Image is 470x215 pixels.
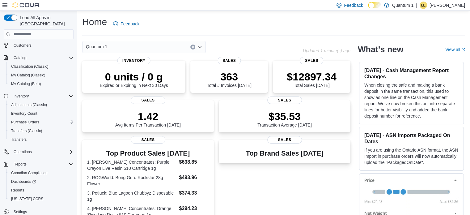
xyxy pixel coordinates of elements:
h3: Top Brand Sales [DATE] [246,150,324,157]
span: Sales [267,136,302,144]
button: Clear input [190,45,195,49]
dt: 3. Potluck: Blue Lagoon Chubbyz Disposable 1g [87,190,176,202]
div: Total Sales [DATE] [287,71,337,88]
button: Reports [6,186,76,195]
button: Canadian Compliance [6,169,76,177]
a: [US_STATE] CCRS [9,195,46,203]
button: Adjustments (Classic) [6,101,76,109]
span: [US_STATE] CCRS [11,196,43,201]
span: LE [421,2,426,9]
span: Dashboards [9,178,74,185]
button: Operations [1,148,76,156]
button: Classification (Classic) [6,62,76,71]
span: Inventory [11,92,74,100]
span: Reports [14,162,27,167]
span: Transfers (Classic) [11,128,42,133]
button: Transfers [6,135,76,144]
button: Transfers (Classic) [6,127,76,135]
span: Quantum 1 [86,43,107,50]
span: Operations [11,148,74,156]
a: My Catalog (Beta) [9,80,44,88]
button: [US_STATE] CCRS [6,195,76,203]
button: Reports [11,161,29,168]
span: My Catalog (Beta) [11,81,41,86]
button: My Catalog (Classic) [6,71,76,80]
a: Reports [9,187,27,194]
a: Transfers [9,136,29,143]
a: Dashboards [9,178,38,185]
a: Customers [11,42,34,49]
span: Settings [14,209,27,214]
p: $12897.34 [287,71,337,83]
p: 1.42 [115,110,181,123]
h3: Top Product Sales [DATE] [87,150,209,157]
span: Canadian Compliance [11,170,48,175]
p: Updated 1 minute(s) ago [303,48,350,53]
a: Adjustments (Classic) [9,101,49,109]
dd: $294.23 [179,205,209,212]
p: 363 [207,71,251,83]
div: Total # Invoices [DATE] [207,71,251,88]
h3: [DATE] - Cash Management Report Changes [364,67,459,80]
span: Operations [14,149,32,154]
button: Customers [1,41,76,50]
button: My Catalog (Beta) [6,80,76,88]
span: Customers [14,43,32,48]
span: Inventory [14,94,29,99]
h2: What's new [358,45,403,54]
span: Purchase Orders [9,118,74,126]
a: My Catalog (Classic) [9,71,48,79]
div: Expired or Expiring in Next 30 Days [100,71,168,88]
h1: Home [82,16,107,28]
p: [PERSON_NAME] [430,2,465,9]
span: Adjustments (Classic) [9,101,74,109]
span: Inventory Count [11,111,37,116]
a: Purchase Orders [9,118,42,126]
dd: $638.85 [179,158,209,166]
span: Reports [11,161,74,168]
span: Sales [131,97,165,104]
span: Sales [218,57,241,64]
button: Purchase Orders [6,118,76,127]
div: Lorenzo Edwards [420,2,427,9]
span: Catalog [14,55,26,60]
button: Reports [1,160,76,169]
span: Customers [11,41,74,49]
span: Feedback [344,2,363,8]
span: Sales [267,97,302,104]
button: Catalog [11,54,29,62]
button: Inventory [11,92,31,100]
button: Operations [11,148,34,156]
p: When closing the safe and making a bank deposit in the same transaction, this used to show as one... [364,82,459,119]
span: Purchase Orders [11,120,39,125]
div: Transaction Average [DATE] [257,110,312,127]
span: Catalog [11,54,74,62]
p: Quantum 1 [392,2,413,9]
a: Canadian Compliance [9,169,50,177]
button: Open list of options [197,45,202,49]
span: Washington CCRS [9,195,74,203]
a: View allExternal link [445,47,465,52]
span: Inventory [117,57,150,64]
h3: [DATE] - ASN Imports Packaged On Dates [364,132,459,144]
p: | [416,2,417,9]
input: Dark Mode [368,2,381,8]
span: Inventory Count [9,110,74,117]
span: Transfers [9,136,74,143]
a: Inventory Count [9,110,40,117]
span: Feedback [121,21,139,27]
button: Inventory [1,92,76,101]
svg: External link [461,48,465,52]
p: $35.53 [257,110,312,123]
a: Feedback [111,18,142,30]
span: Sales [131,136,165,144]
a: Dashboards [6,177,76,186]
div: Avg Items Per Transaction [DATE] [115,110,181,127]
dt: 2. ROGWorld: Bong Guru Rockstar 28g Flower [87,174,176,187]
dt: 1. [PERSON_NAME] Concentrates: Purple Crayon Live Resin 510 Cartridge 1g [87,159,176,171]
span: Sales [300,57,323,64]
span: My Catalog (Classic) [11,73,45,78]
dd: $493.96 [179,174,209,181]
span: Adjustments (Classic) [11,102,47,107]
